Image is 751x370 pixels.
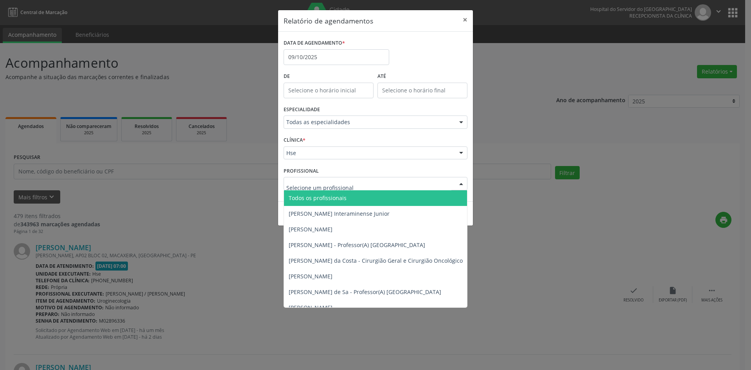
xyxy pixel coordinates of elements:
span: Hse [286,149,451,157]
label: De [284,70,374,83]
label: DATA DE AGENDAMENTO [284,37,345,49]
button: Close [457,10,473,29]
input: Selecione o horário inicial [284,83,374,98]
label: PROFISSIONAL [284,165,319,177]
span: [PERSON_NAME] [289,304,332,311]
input: Selecione um profissional [286,180,451,195]
span: [PERSON_NAME] da Costa - Cirurgião Geral e Cirurgião Oncológico [289,257,463,264]
span: [PERSON_NAME] de Sa - Professor(A) [GEOGRAPHIC_DATA] [289,288,441,296]
span: Todos os profissionais [289,194,347,202]
span: [PERSON_NAME] Interaminense Junior [289,210,390,217]
span: [PERSON_NAME] [289,273,332,280]
input: Selecione uma data ou intervalo [284,49,389,65]
input: Selecione o horário final [377,83,467,98]
label: ESPECIALIDADE [284,104,320,116]
h5: Relatório de agendamentos [284,16,373,26]
span: Todas as especialidades [286,118,451,126]
span: [PERSON_NAME] - Professor(A) [GEOGRAPHIC_DATA] [289,241,425,249]
span: [PERSON_NAME] [289,226,332,233]
label: ATÉ [377,70,467,83]
label: CLÍNICA [284,134,305,146]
